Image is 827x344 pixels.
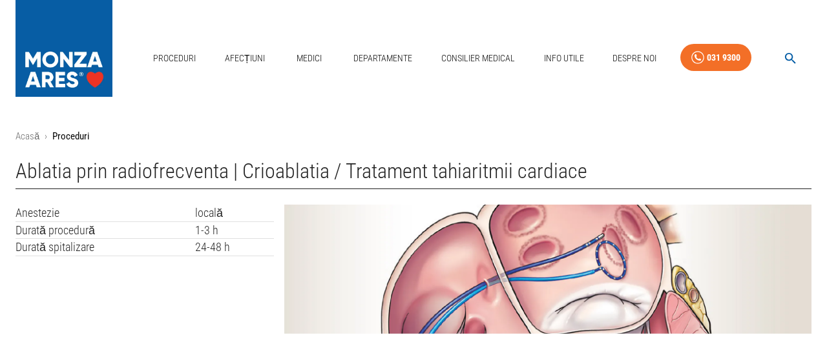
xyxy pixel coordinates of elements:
h1: Ablatia prin radiofrecventa | Crioablatia / Tratament tahiaritmii cardiace [16,159,811,189]
p: Proceduri [52,129,89,144]
a: Info Utile [539,45,589,72]
td: Durată spitalizare [16,239,195,256]
td: locală [195,205,274,221]
a: Afecțiuni [220,45,270,72]
div: 031 9300 [707,50,740,66]
a: Acasă [16,130,39,142]
a: Consilier Medical [436,45,520,72]
li: › [45,129,47,144]
a: Proceduri [148,45,201,72]
td: 1-3 h [195,221,274,239]
td: Anestezie [16,205,195,221]
a: Despre Noi [607,45,662,72]
a: Departamente [348,45,417,72]
a: 031 9300 [680,44,751,72]
img: Ablatia prin radiofrecventa | Crioablatia - MONZA ARES [284,205,811,334]
a: Medici [288,45,330,72]
nav: breadcrumb [16,129,811,144]
td: Durată procedură [16,221,195,239]
td: 24-48 h [195,239,274,256]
